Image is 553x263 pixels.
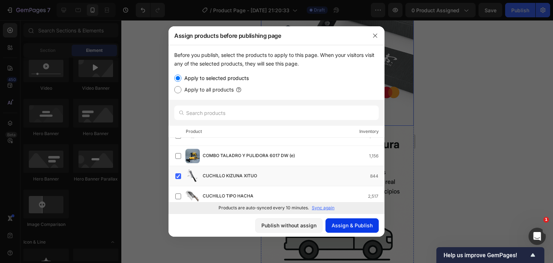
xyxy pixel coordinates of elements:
div: 2,517 [368,193,384,200]
div: 1,156 [369,152,384,160]
button: Assign & Publish [325,218,379,233]
label: Apply to selected products [181,74,249,83]
div: Assign & Publish [332,222,373,229]
input: Search products [174,106,379,120]
span: 1 [543,217,549,223]
div: Assign products before publishing page [168,26,366,45]
button: Publish without assign [255,218,323,233]
div: 844 [370,173,384,180]
p: Sync again [312,205,334,211]
span: CUCHILLO TIPO HACHA [203,192,253,200]
div: /> [168,45,385,214]
img: product-img [185,149,200,163]
span: COMBO TALADRO Y PULIDORA 6017 DW (e) [203,152,295,160]
span: Help us improve GemPages! [444,252,529,259]
div: Before you publish, select the products to apply to this page. When your visitors visit any of th... [174,51,379,68]
button: Show survey - Help us improve GemPages! [444,251,537,259]
img: product-img [185,189,200,204]
label: Apply to all products [181,85,234,94]
div: Publish without assign [261,222,316,229]
span: CUCHILLO KIZUNA XITUO [203,172,257,180]
div: Product [186,128,202,135]
div: Inventory [359,128,379,135]
p: Products are auto-synced every 10 minutes. [219,205,309,211]
img: product-img [185,169,200,183]
iframe: Intercom live chat [529,228,546,245]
